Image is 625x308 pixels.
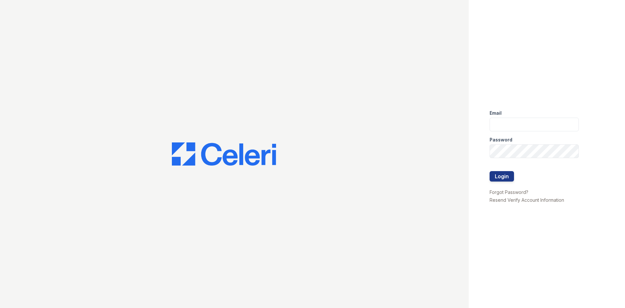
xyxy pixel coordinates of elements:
[490,110,502,116] label: Email
[172,142,276,166] img: CE_Logo_Blue-a8612792a0a2168367f1c8372b55b34899dd931a85d93a1a3d3e32e68fde9ad4.png
[490,171,514,182] button: Login
[490,189,528,195] a: Forgot Password?
[490,137,512,143] label: Password
[490,197,564,203] a: Resend Verify Account Information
